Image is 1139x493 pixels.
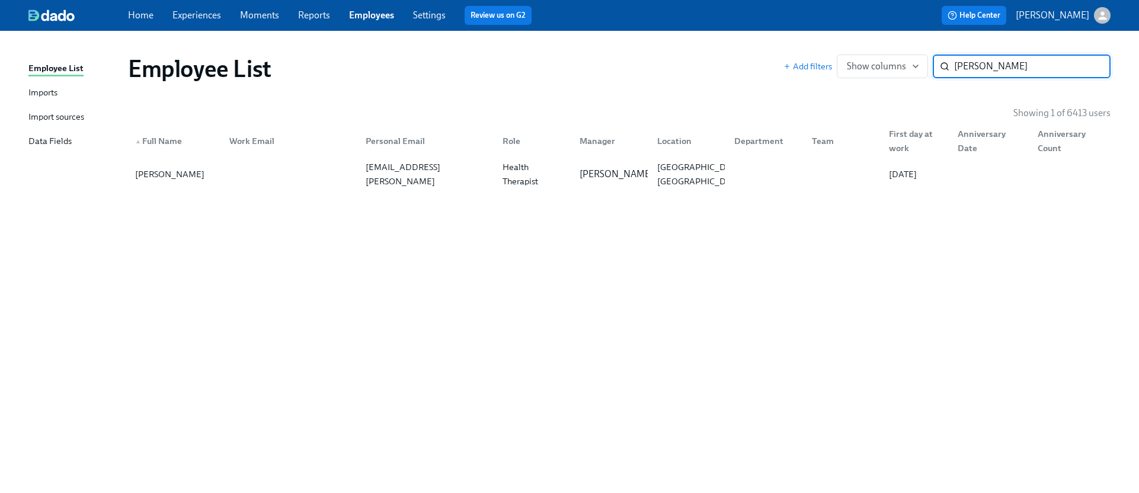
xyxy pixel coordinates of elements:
h1: Employee List [128,55,271,83]
a: Reports [298,9,330,21]
div: [DATE] [884,167,948,181]
div: [PERSON_NAME][EMAIL_ADDRESS][PERSON_NAME][DOMAIN_NAME] [361,146,493,203]
a: Employees [349,9,394,21]
div: Team [807,134,880,148]
div: Work Email [220,129,357,153]
div: Import sources [28,110,84,125]
div: First day at work [879,129,948,153]
div: Role [498,134,571,148]
div: Anniversary Count [1033,127,1108,155]
div: Manager [575,134,648,148]
img: dado [28,9,75,21]
div: Anniversary Date [948,129,1028,153]
a: dado [28,9,128,21]
div: Manager [570,129,648,153]
div: First day at work [884,127,948,155]
div: Licensed Mental Health Therapist ([US_STATE]) [498,146,571,203]
div: [GEOGRAPHIC_DATA], [GEOGRAPHIC_DATA] [652,160,751,188]
span: ▲ [135,139,141,145]
div: Anniversary Count [1028,129,1108,153]
input: Search by name [954,55,1111,78]
div: Data Fields [28,135,72,149]
div: Work Email [225,134,357,148]
div: Personal Email [356,129,493,153]
a: Review us on G2 [471,9,526,21]
p: [PERSON_NAME] [580,168,653,181]
div: Employee List [28,62,84,76]
div: Anniversary Date [953,127,1028,155]
div: Department [725,129,802,153]
button: Review us on G2 [465,6,532,25]
a: Data Fields [28,135,119,149]
span: Help Center [948,9,1000,21]
div: Location [652,134,725,148]
div: Personal Email [361,134,493,148]
a: Experiences [172,9,221,21]
p: [PERSON_NAME] [1016,9,1089,22]
a: Import sources [28,110,119,125]
a: Imports [28,86,119,101]
button: Show columns [837,55,928,78]
a: Settings [413,9,446,21]
a: Employee List [28,62,119,76]
span: Show columns [847,60,918,72]
p: Showing 1 of 6413 users [1013,107,1111,120]
button: [PERSON_NAME] [1016,7,1111,24]
div: Team [802,129,880,153]
a: Moments [240,9,279,21]
div: ▲Full Name [130,129,220,153]
div: [PERSON_NAME] [130,167,220,181]
a: [PERSON_NAME][PERSON_NAME][EMAIL_ADDRESS][PERSON_NAME][DOMAIN_NAME]Licensed Mental Health Therapi... [128,158,1111,191]
div: Department [730,134,802,148]
div: Imports [28,86,57,101]
div: Location [648,129,725,153]
a: Home [128,9,153,21]
div: Full Name [130,134,220,148]
button: Help Center [942,6,1006,25]
div: Role [493,129,571,153]
button: Add filters [783,60,832,72]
